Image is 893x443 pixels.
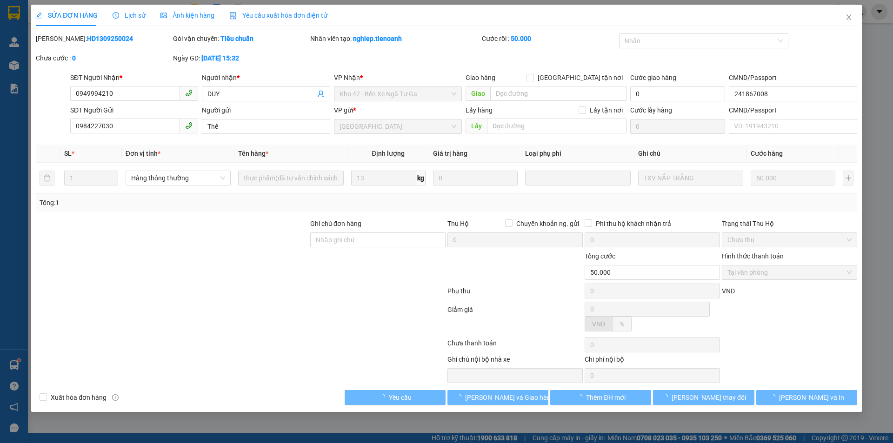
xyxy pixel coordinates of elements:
[620,320,624,328] span: %
[490,86,626,101] input: Dọc đường
[113,12,146,19] span: Lịch sử
[661,394,672,400] span: loading
[112,394,119,401] span: info-circle
[4,45,61,54] span: ĐC: 720 Quốc Lộ 1A, [GEOGRAPHIC_DATA], Q12
[511,35,531,42] b: 50.000
[630,119,725,134] input: Cước lấy hàng
[229,12,237,20] img: icon
[727,265,852,279] span: Tại văn phòng
[576,394,586,400] span: loading
[40,171,54,185] button: delete
[447,220,469,227] span: Thu Hộ
[630,86,725,101] input: Cước giao hàng
[173,53,308,63] div: Ngày GD:
[317,90,325,98] span: user-add
[185,122,193,129] span: phone
[672,392,746,403] span: [PERSON_NAME] thay đổi
[36,15,129,21] strong: NHẬN HÀNG NHANH - GIAO TỐC HÀNH
[729,105,857,115] div: CMND/Passport
[446,338,584,354] div: Chưa thanh toán
[20,65,120,72] span: ----------------------------------------------
[729,73,857,83] div: CMND/Passport
[70,73,198,83] div: SĐT Người Nhận
[310,33,480,44] div: Nhân viên tạo:
[634,145,747,163] th: Ghi chú
[447,390,548,405] button: [PERSON_NAME] và Giao hàng
[722,218,857,229] div: Trạng thái Thu Hộ
[310,220,361,227] label: Ghi chú đơn hàng
[550,390,651,405] button: Thêm ĐH mới
[379,394,389,400] span: loading
[345,390,446,405] button: Yêu cầu
[482,33,617,44] div: Cước rồi :
[586,392,626,403] span: Thêm ĐH mới
[585,354,720,368] div: Chi phí nội bộ
[592,218,675,229] span: Phí thu hộ khách nhận trả
[4,6,27,29] img: logo
[455,394,465,400] span: loading
[722,252,784,260] label: Hình thức thanh toán
[160,12,214,19] span: Ảnh kiện hàng
[727,233,852,247] span: Chưa thu
[465,392,554,403] span: [PERSON_NAME] và Giao hàng
[751,171,835,185] input: 0
[185,89,193,97] span: phone
[756,390,857,405] button: [PERSON_NAME] và In
[126,150,160,157] span: Đơn vị tính
[310,232,446,247] input: Ghi chú đơn hàng
[36,33,171,44] div: [PERSON_NAME]:
[238,171,343,185] input: VD: Bàn, Ghế
[71,47,134,52] span: ĐC: [STREET_ADDRESS] BMT
[334,74,360,81] span: VP Nhận
[131,171,225,185] span: Hàng thông thường
[653,390,754,405] button: [PERSON_NAME] thay đổi
[173,33,308,44] div: Gói vận chuyển:
[36,12,42,19] span: edit
[34,5,130,14] span: CTY TNHH DLVT TIẾN OANH
[722,287,735,295] span: VND
[521,145,634,163] th: Loại phụ phí
[334,105,462,115] div: VP gửi
[769,394,779,400] span: loading
[220,35,253,42] b: Tiêu chuẩn
[433,150,467,157] span: Giá trị hàng
[353,35,402,42] b: nghiep.tienoanh
[466,119,487,133] span: Lấy
[389,392,412,403] span: Yêu cầu
[201,54,239,62] b: [DATE] 15:32
[592,320,605,328] span: VND
[340,87,456,101] span: Kho 47 - Bến Xe Ngã Tư Ga
[466,106,493,114] span: Lấy hàng
[340,119,456,133] span: Hòa Đông
[113,12,119,19] span: clock-circle
[586,105,626,115] span: Lấy tận nơi
[372,150,405,157] span: Định lượng
[87,35,133,42] b: HD1309250024
[64,150,72,157] span: SL
[238,150,268,157] span: Tên hàng
[845,13,853,21] span: close
[630,74,676,81] label: Cước giao hàng
[638,171,743,185] input: Ghi Chú
[36,53,171,63] div: Chưa cước :
[466,74,495,81] span: Giao hàng
[71,57,103,61] span: ĐT: 0935371718
[751,150,783,157] span: Cước hàng
[4,33,63,43] span: VP Gửi: Kho 47 - Bến Xe Ngã Tư Ga
[433,171,518,185] input: 0
[229,12,327,19] span: Yêu cầu xuất hóa đơn điện tử
[534,73,626,83] span: [GEOGRAPHIC_DATA] tận nơi
[447,354,583,368] div: Ghi chú nội bộ nhà xe
[62,23,102,30] strong: 1900 633 614
[487,119,626,133] input: Dọc đường
[47,392,110,403] span: Xuất hóa đơn hàng
[446,304,584,336] div: Giảm giá
[416,171,426,185] span: kg
[4,57,34,61] span: ĐT:0903515330
[202,105,330,115] div: Người gửi
[630,106,672,114] label: Cước lấy hàng
[72,54,76,62] b: 0
[843,171,853,185] button: plus
[585,252,615,260] span: Tổng cước
[779,392,844,403] span: [PERSON_NAME] và In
